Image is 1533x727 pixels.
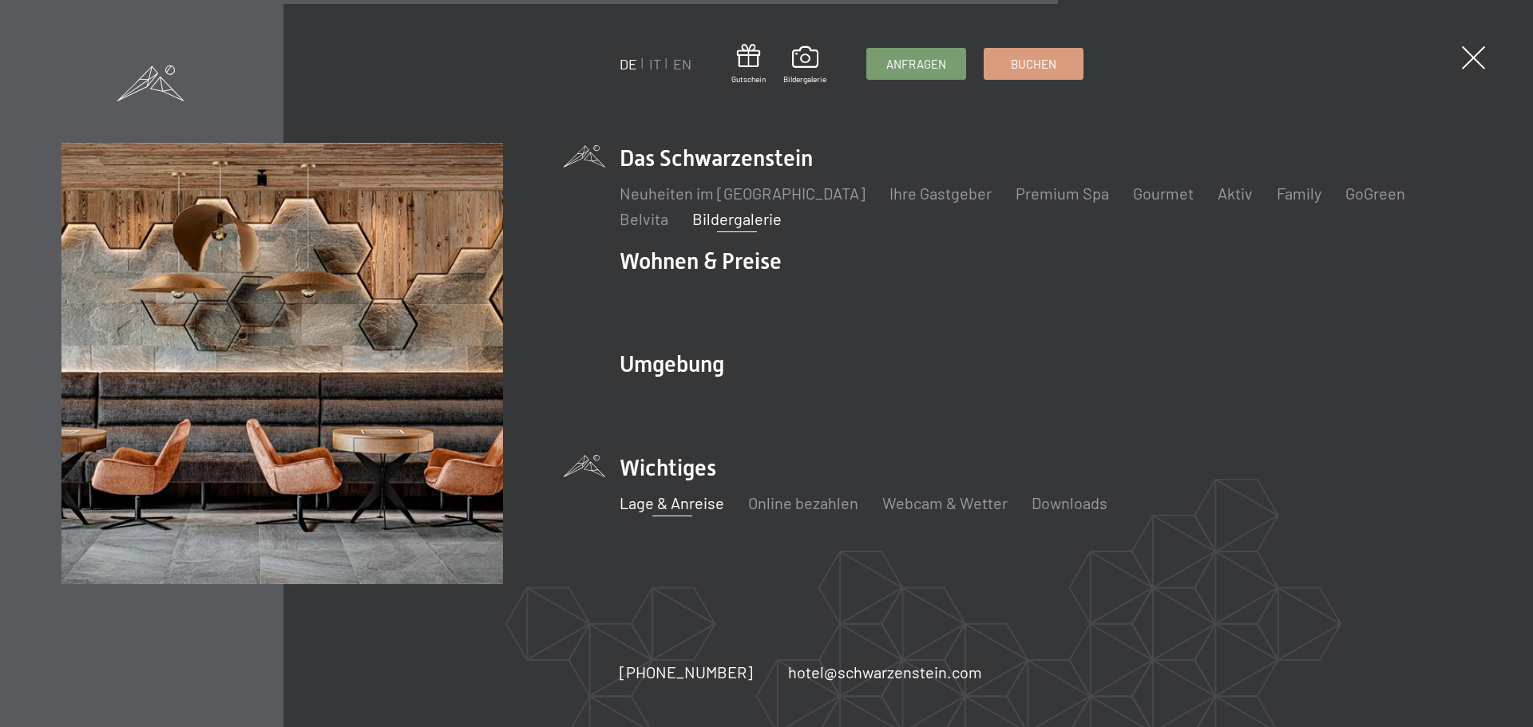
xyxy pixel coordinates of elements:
[649,55,661,73] a: IT
[1032,493,1107,512] a: Downloads
[1016,184,1109,203] a: Premium Spa
[889,184,992,203] a: Ihre Gastgeber
[731,44,766,85] a: Gutschein
[788,661,982,683] a: hotel@schwarzenstein.com
[620,209,668,228] a: Belvita
[867,49,965,79] a: Anfragen
[620,661,753,683] a: [PHONE_NUMBER]
[882,493,1008,512] a: Webcam & Wetter
[692,209,782,228] a: Bildergalerie
[748,493,858,512] a: Online bezahlen
[620,184,866,203] a: Neuheiten im [GEOGRAPHIC_DATA]
[1218,184,1253,203] a: Aktiv
[1011,56,1056,73] span: Buchen
[1277,184,1321,203] a: Family
[61,143,503,584] img: Wellnesshotels - Bar - Spieltische - Kinderunterhaltung
[620,662,753,682] span: [PHONE_NUMBER]
[1133,184,1194,203] a: Gourmet
[783,73,826,85] span: Bildergalerie
[1345,184,1405,203] a: GoGreen
[673,55,691,73] a: EN
[620,493,724,512] a: Lage & Anreise
[886,56,946,73] span: Anfragen
[731,73,766,85] span: Gutschein
[984,49,1083,79] a: Buchen
[783,46,826,85] a: Bildergalerie
[620,55,637,73] a: DE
